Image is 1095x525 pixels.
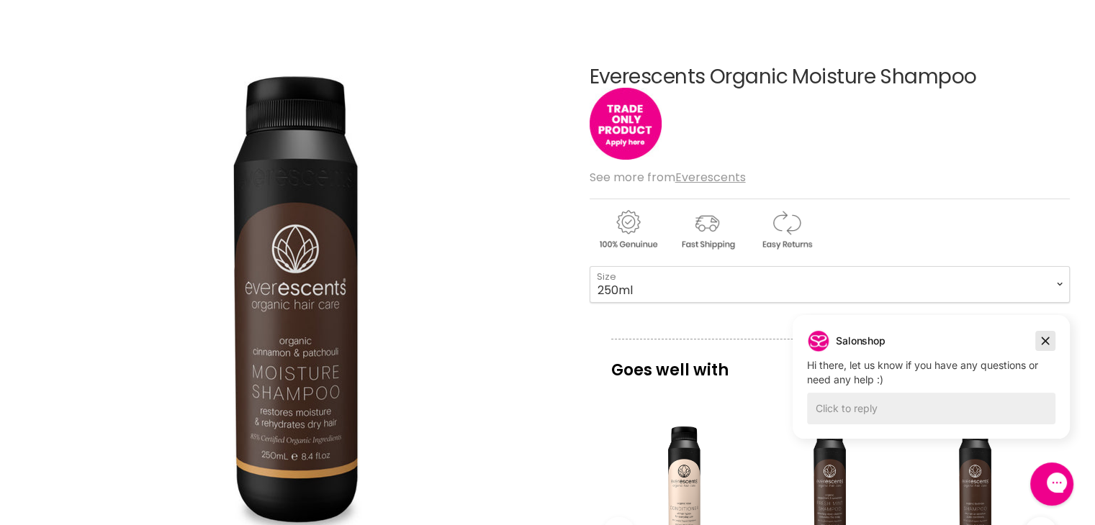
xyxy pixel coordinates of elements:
[590,88,662,160] img: tradeonly_small.jpg
[748,208,824,252] img: returns.gif
[782,313,1081,460] iframe: Gorgias live chat campaigns
[611,339,1048,386] p: Goes well with
[669,208,745,252] img: shipping.gif
[590,66,1070,88] h1: Everescents Organic Moisture Shampoo
[1023,457,1081,511] iframe: Gorgias live chat messenger
[590,208,666,252] img: genuine.gif
[675,169,746,186] a: Everescents
[590,169,746,186] span: See more from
